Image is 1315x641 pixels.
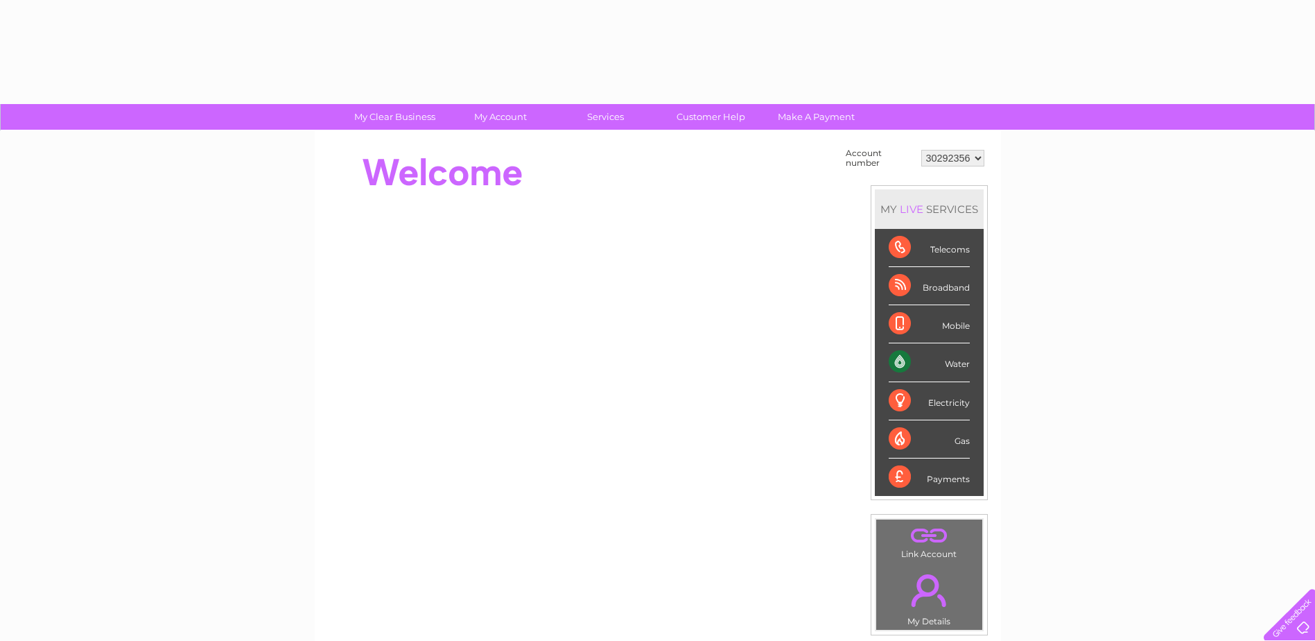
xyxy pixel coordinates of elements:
td: Link Account [876,519,983,563]
a: . [880,566,979,615]
td: Account number [842,145,918,171]
a: . [880,523,979,547]
a: Customer Help [654,104,768,130]
div: Mobile [889,305,970,343]
div: Payments [889,459,970,496]
div: LIVE [897,203,926,216]
div: Water [889,343,970,382]
div: Electricity [889,382,970,420]
div: Broadband [889,267,970,305]
div: Telecoms [889,229,970,267]
a: My Account [443,104,557,130]
a: Services [548,104,663,130]
a: Make A Payment [759,104,873,130]
td: My Details [876,563,983,631]
a: My Clear Business [338,104,452,130]
div: MY SERVICES [875,189,984,229]
div: Gas [889,420,970,459]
